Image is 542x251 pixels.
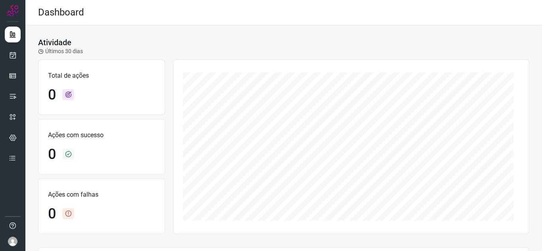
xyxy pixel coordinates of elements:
img: avatar-user-boy.jpg [8,237,17,246]
h1: 0 [48,146,56,163]
h3: Atividade [38,38,71,47]
p: Ações com falhas [48,190,155,199]
img: Logo [7,5,19,17]
h1: 0 [48,86,56,103]
p: Total de ações [48,71,155,80]
h2: Dashboard [38,7,84,18]
h1: 0 [48,205,56,222]
p: Ações com sucesso [48,130,155,140]
p: Últimos 30 dias [38,47,83,56]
